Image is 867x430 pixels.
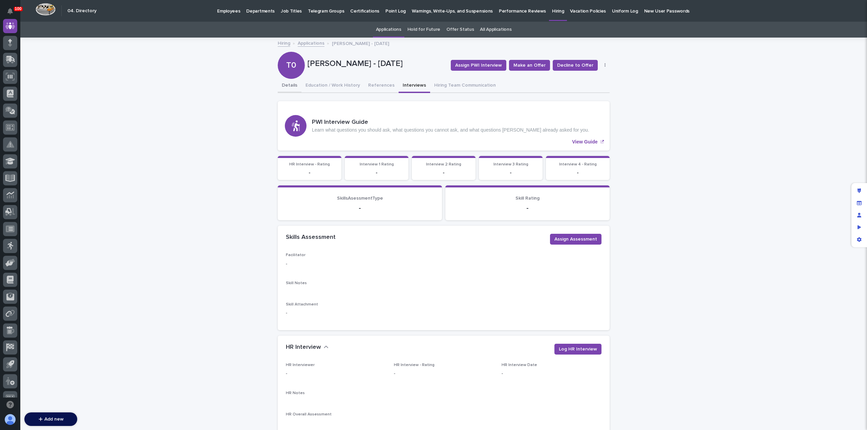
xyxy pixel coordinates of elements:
[572,139,597,145] p: View Guide
[349,169,404,176] p: -
[376,22,401,38] a: Applications
[364,79,399,93] button: References
[282,169,337,176] p: -
[48,125,82,130] a: Powered byPylon
[493,162,528,166] span: Interview 3 Rating
[4,106,40,118] a: 📖Help Docs
[49,109,86,115] span: Onboarding Call
[7,75,19,87] img: 1736555164131-43832dd5-751b-4058-ba23-39d91318e5a0
[853,209,865,221] div: Manage users
[286,412,332,416] span: HR Overall Assessment
[332,39,389,47] p: [PERSON_NAME] - [DATE]
[513,62,546,69] span: Make an Offer
[286,204,434,212] p: -
[286,261,386,268] p: -
[24,412,77,426] button: Add new
[7,6,20,20] img: Stacker
[557,62,593,69] span: Decline to Offer
[559,162,597,166] span: Interview 4 - Rating
[23,75,111,82] div: Start new chat
[8,8,17,19] div: Notifications100
[286,370,386,377] p: -
[360,162,394,166] span: Interview 1 Rating
[550,169,606,176] p: -
[312,119,589,126] h3: PWI Interview Guide
[286,391,305,395] span: HR Notes
[42,109,48,115] div: 🔗
[36,3,56,16] img: Workspace Logo
[7,109,12,115] div: 📖
[67,125,82,130] span: Pylon
[853,197,865,209] div: Manage fields and data
[115,77,123,85] button: Start new chat
[480,22,511,38] a: All Applications
[15,6,22,11] p: 100
[453,204,601,212] p: -
[67,8,97,14] h2: 04. Directory
[853,185,865,197] div: Edit layout
[509,60,550,71] button: Make an Offer
[7,38,123,48] p: How can we help?
[426,162,461,166] span: Interview 2 Rating
[40,106,89,118] a: 🔗Onboarding Call
[853,233,865,246] div: App settings
[430,79,500,93] button: Hiring Team Communication
[451,60,506,71] button: Assign PWI Interview
[394,370,494,377] p: -
[298,39,324,47] a: Applications
[286,302,318,307] span: Skill Attachment
[312,127,589,133] p: Learn what questions you should ask, what questions you cannot ask, and what questions [PERSON_NA...
[286,234,336,241] h2: Skills Assessment
[853,221,865,233] div: Preview as
[286,253,305,257] span: Facilitator
[278,33,305,70] div: T0
[407,22,440,38] a: Hold for Future
[399,79,430,93] button: Interviews
[502,363,537,367] span: HR Interview Date
[289,162,330,166] span: HR Interview - Rating
[559,346,597,353] span: Log HR Interview
[554,344,601,355] button: Log HR Interview
[416,169,471,176] p: -
[7,27,123,38] p: Welcome 👋
[278,101,610,151] a: View Guide
[278,79,301,93] button: Details
[502,370,601,377] p: -
[14,109,37,115] span: Help Docs
[286,344,321,351] h2: HR Interview
[515,196,540,201] span: Skill Rating
[394,363,435,367] span: HR Interview - Rating
[286,310,386,317] p: -
[553,60,598,71] button: Decline to Offer
[286,363,315,367] span: HR Interviewer
[455,62,502,69] span: Assign PWI Interview
[286,344,329,351] button: HR Interview
[308,59,445,69] p: [PERSON_NAME] - [DATE]
[3,4,17,18] button: Notifications
[554,236,597,243] span: Assign Assessment
[301,79,364,93] button: Education / Work History
[278,39,290,47] a: Hiring
[23,82,86,87] div: We're available if you need us!
[286,281,307,285] span: Skill Notes
[446,22,474,38] a: Offer Status
[3,412,17,427] button: users-avatar
[337,196,383,201] span: SkillsAsessmentType
[550,234,601,245] button: Assign Assessment
[3,398,17,412] button: Open support chat
[483,169,538,176] p: -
